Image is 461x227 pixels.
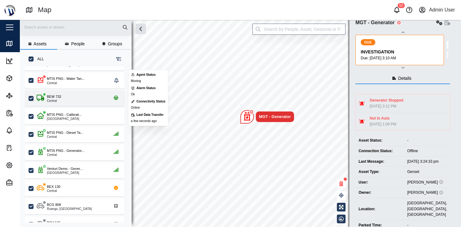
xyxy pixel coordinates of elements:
[359,179,401,185] div: User:
[359,138,401,143] div: Asset Status:
[3,3,17,17] img: Main Logo
[34,42,47,46] span: Assets
[359,148,401,154] div: Connection Status:
[16,110,36,116] div: Reports
[359,206,401,212] div: Location:
[24,23,128,32] input: Search assets or drivers
[359,169,401,175] div: Asset Type:
[47,220,61,225] div: BCV 645
[259,114,291,120] div: MGT - Generator
[47,148,84,153] div: MTIS PNG - Generator...
[407,190,447,196] div: [PERSON_NAME]
[16,179,34,186] div: Admin
[47,130,83,135] div: MTIS PNG - Diesel Ta...
[47,76,85,81] div: MTIS PNG - Water Tan...
[47,135,83,138] div: Central
[131,92,135,97] div: Ok
[407,179,447,185] div: [PERSON_NAME]
[47,189,60,193] div: Central
[16,162,37,169] div: Settings
[361,55,440,61] div: Due: [DATE] 3:10 AM
[137,99,165,104] div: Connectivity Status
[370,121,396,127] div: [DATE] 1:09 PM
[355,19,395,27] div: MGT - Generator
[47,166,83,171] div: Venturi Demo - Gener...
[359,190,401,196] div: Owner:
[407,200,447,218] div: [GEOGRAPHIC_DATA], [GEOGRAPHIC_DATA], [GEOGRAPHIC_DATA]
[108,42,122,46] span: Groups
[16,57,43,64] div: Dashboard
[407,138,447,143] div: -
[240,110,294,124] div: Map marker
[20,20,461,227] canvas: Map
[407,169,447,175] div: Genset
[131,119,157,124] div: a few seconds ago
[137,86,156,91] div: Alarm Status
[47,184,60,189] div: BEX 130
[16,92,31,99] div: Sites
[137,72,156,77] div: Agent Status
[398,76,412,80] span: Details
[137,112,164,117] div: Last Data Transfer
[16,40,29,47] div: Map
[417,6,456,14] button: Admin User
[38,5,52,16] div: Map
[16,144,32,151] div: Tasks
[359,159,401,165] div: Last Message:
[370,116,396,121] div: Not In Auto
[47,82,85,85] div: Central
[47,94,61,99] div: BEW 732
[370,103,404,109] div: [DATE] 3:12 PM
[47,153,84,157] div: Central
[71,42,85,46] span: People
[47,202,61,207] div: BCG 808
[429,6,455,14] div: Admin User
[47,117,82,120] div: [GEOGRAPHIC_DATA]
[47,112,82,117] div: MTIS PNG - Calibrati...
[25,66,131,222] div: grid
[361,49,440,56] div: INVESTIGATION
[131,79,141,84] div: Moving
[397,3,405,8] div: 50
[407,159,447,165] div: [DATE] 3:24:33 pm
[16,75,34,82] div: Assets
[370,98,404,103] div: Generator Stopped
[131,105,140,110] div: Online
[47,207,92,211] div: Ruango, [GEOGRAPHIC_DATA]
[47,99,61,102] div: Central
[364,39,372,45] span: DUE
[16,127,35,134] div: Alarms
[34,57,44,61] label: ALL
[47,171,83,175] div: [GEOGRAPHIC_DATA]
[252,24,346,35] input: Search by People, Asset, Geozone or Place
[407,148,447,154] div: Offline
